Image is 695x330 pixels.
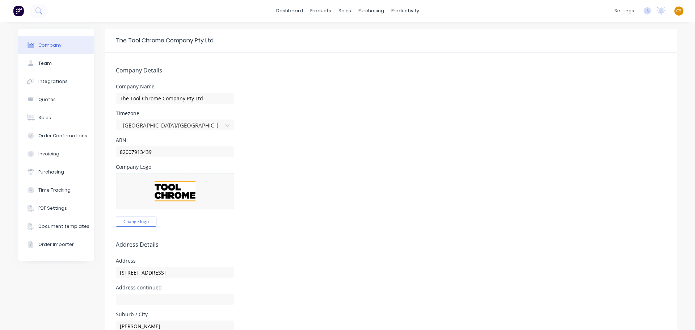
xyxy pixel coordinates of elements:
[38,78,68,85] div: Integrations
[116,138,234,143] div: ABN
[388,5,423,16] div: productivity
[18,145,94,163] button: Invoicing
[18,199,94,217] button: PDF Settings
[355,5,388,16] div: purchasing
[13,5,24,16] img: Factory
[611,5,638,16] div: settings
[116,285,234,290] div: Address continued
[38,151,59,157] div: Invoicing
[38,241,74,248] div: Order Importer
[116,164,234,170] div: Company Logo
[38,60,52,67] div: Team
[38,187,71,193] div: Time Tracking
[38,169,64,175] div: Purchasing
[116,241,666,248] h5: Address Details
[116,217,156,227] button: Change logo
[116,258,234,263] div: Address
[38,96,56,103] div: Quotes
[18,217,94,235] button: Document templates
[116,111,234,116] div: Timezone
[38,133,87,139] div: Order Confirmations
[18,72,94,91] button: Integrations
[273,5,307,16] a: dashboard
[18,109,94,127] button: Sales
[18,91,94,109] button: Quotes
[18,127,94,145] button: Order Confirmations
[38,114,51,121] div: Sales
[670,305,688,323] iframe: Intercom live chat
[307,5,335,16] div: products
[18,235,94,254] button: Order Importer
[116,84,234,89] div: Company Name
[335,5,355,16] div: sales
[18,54,94,72] button: Team
[116,36,214,45] div: The Tool Chrome Company Pty Ltd
[676,8,682,14] span: CS
[18,163,94,181] button: Purchasing
[38,42,62,49] div: Company
[116,67,666,74] h5: Company Details
[116,312,234,317] div: Suburb / City
[38,223,89,230] div: Document templates
[18,181,94,199] button: Time Tracking
[38,205,67,212] div: PDF Settings
[18,36,94,54] button: Company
